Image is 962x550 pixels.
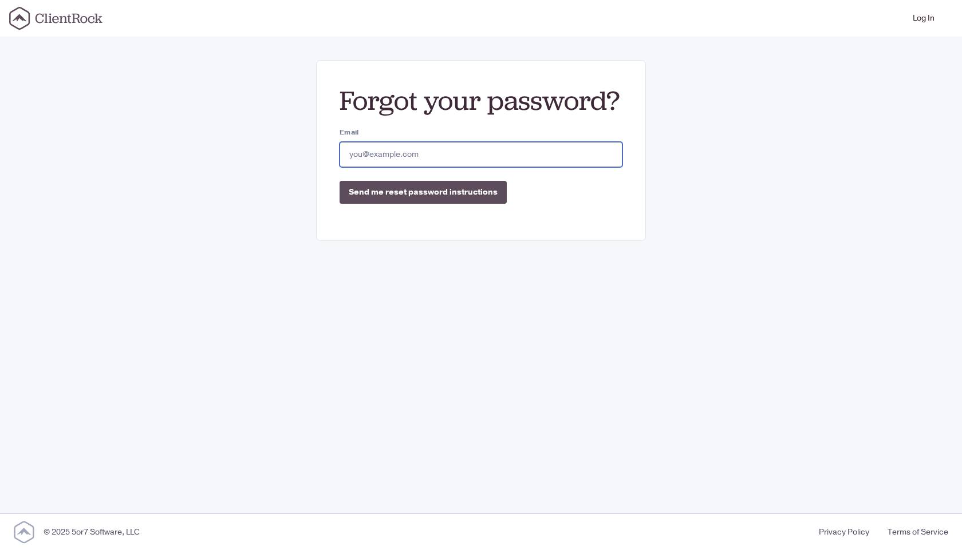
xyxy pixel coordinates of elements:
a: Privacy Policy [810,526,878,538]
h2: Forgot your password? [340,84,622,118]
div: © 2025 5or7 Software, LLC [44,526,140,538]
input: you@example.com [340,142,622,167]
input: Send me reset password instructions [340,181,507,204]
a: Log In [908,5,939,32]
a: Terms of Service [878,526,948,538]
label: Email [340,127,622,137]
